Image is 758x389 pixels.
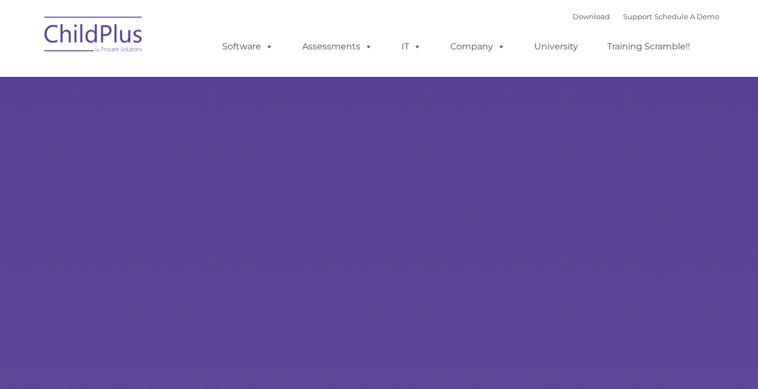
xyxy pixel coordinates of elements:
a: IT [391,36,432,58]
font: | [573,12,719,21]
a: Assessments [291,36,383,58]
a: Support [623,12,652,21]
img: ChildPlus by Procare Solutions [39,9,149,64]
a: Schedule A Demo [654,12,719,21]
a: Training Scramble!! [596,36,701,58]
a: Software [211,36,284,58]
a: Company [439,36,516,58]
a: Download [573,12,610,21]
a: University [523,36,589,58]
